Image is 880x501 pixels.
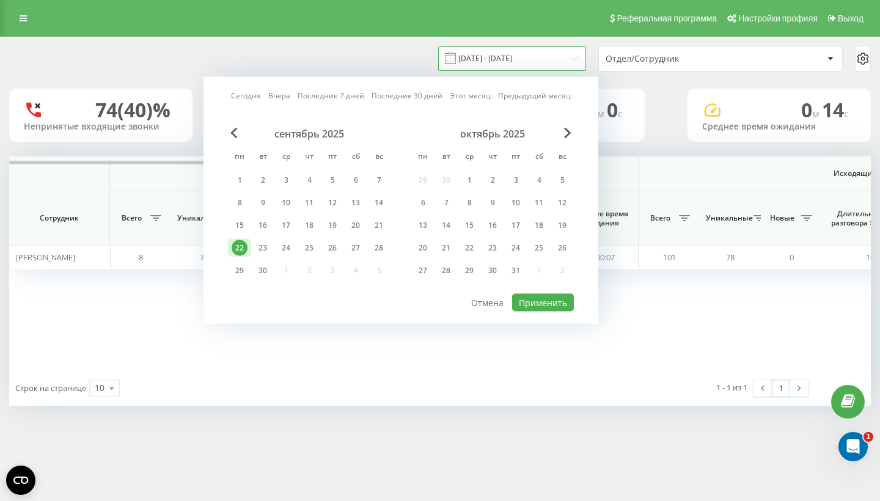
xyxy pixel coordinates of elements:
abbr: четверг [483,148,502,167]
div: пн 13 окт. 2025 г. [411,216,435,235]
div: пт 5 сент. 2025 г. [321,171,344,189]
span: Среднее время ожидания [571,209,629,228]
div: 7 [371,172,387,188]
span: 14 [822,97,849,123]
span: Сотрудник [20,213,99,223]
div: пт 31 окт. 2025 г. [504,261,527,280]
div: пн 15 сент. 2025 г. [228,216,251,235]
div: 1 [232,172,248,188]
div: ср 10 сент. 2025 г. [274,194,298,212]
div: 29 [232,263,248,279]
span: Уникальные [177,213,221,223]
div: 15 [461,218,477,233]
div: ср 22 окт. 2025 г. [458,239,481,257]
abbr: среда [277,148,295,167]
span: Всего [645,213,675,223]
div: вт 2 сент. 2025 г. [251,171,274,189]
span: 101 [866,252,879,263]
a: Последние 30 дней [372,90,442,101]
div: пн 22 сент. 2025 г. [228,239,251,257]
div: 20 [348,218,364,233]
span: 0 [790,252,794,263]
div: 11 [301,195,317,211]
abbr: пятница [323,148,342,167]
abbr: суббота [530,148,548,167]
div: ср 1 окт. 2025 г. [458,171,481,189]
span: [PERSON_NAME] [16,252,75,263]
span: Строк на странице [15,382,86,393]
div: 21 [438,240,454,256]
div: чт 16 окт. 2025 г. [481,216,504,235]
div: 25 [531,240,547,256]
div: пт 26 сент. 2025 г. [321,239,344,257]
div: вт 14 окт. 2025 г. [435,216,458,235]
span: Настройки профиля [738,13,818,23]
div: пн 1 сент. 2025 г. [228,171,251,189]
div: 23 [255,240,271,256]
div: вс 14 сент. 2025 г. [367,194,391,212]
div: вс 7 сент. 2025 г. [367,171,391,189]
div: 6 [415,195,431,211]
div: Среднее время ожидания [702,122,856,132]
div: Отдел/Сотрудник [606,54,752,64]
div: сб 6 сент. 2025 г. [344,171,367,189]
div: пн 27 окт. 2025 г. [411,261,435,280]
div: вт 30 сент. 2025 г. [251,261,274,280]
div: вт 28 окт. 2025 г. [435,261,458,280]
div: 4 [531,172,547,188]
div: пт 10 окт. 2025 г. [504,194,527,212]
div: 17 [278,218,294,233]
div: 1 [461,172,477,188]
div: ср 29 окт. 2025 г. [458,261,481,280]
div: ср 3 сент. 2025 г. [274,171,298,189]
span: Выход [838,13,864,23]
abbr: воскресенье [553,148,571,167]
div: чт 23 окт. 2025 г. [481,239,504,257]
div: 24 [278,240,294,256]
span: 0 [607,97,623,123]
div: 27 [348,240,364,256]
div: 13 [348,195,364,211]
abbr: понедельник [230,148,249,167]
div: ср 8 окт. 2025 г. [458,194,481,212]
iframe: Intercom live chat [838,432,868,461]
div: пн 29 сент. 2025 г. [228,261,251,280]
span: Всего [116,213,147,223]
div: 19 [554,218,570,233]
a: Сегодня [231,90,261,101]
div: 9 [485,195,501,211]
div: 16 [255,218,271,233]
div: 18 [301,218,317,233]
div: 28 [438,263,454,279]
div: 26 [324,240,340,256]
div: 23 [485,240,501,256]
div: 21 [371,218,387,233]
div: вт 9 сент. 2025 г. [251,194,274,212]
span: Next Month [564,128,571,139]
div: 12 [554,195,570,211]
div: пт 24 окт. 2025 г. [504,239,527,257]
span: м [597,107,607,120]
div: 24 [508,240,524,256]
div: 2 [485,172,501,188]
div: 15 [232,218,248,233]
div: сб 18 окт. 2025 г. [527,216,551,235]
span: c [618,107,623,120]
div: пн 20 окт. 2025 г. [411,239,435,257]
div: 3 [508,172,524,188]
div: чт 18 сент. 2025 г. [298,216,321,235]
span: 78 [726,252,735,263]
abbr: среда [460,148,479,167]
div: 30 [485,263,501,279]
div: пн 6 окт. 2025 г. [411,194,435,212]
div: пн 8 сент. 2025 г. [228,194,251,212]
button: Отмена [464,294,510,312]
div: 3 [278,172,294,188]
div: сб 11 окт. 2025 г. [527,194,551,212]
div: пт 12 сент. 2025 г. [321,194,344,212]
span: 8 [139,252,143,263]
div: чт 30 окт. 2025 г. [481,261,504,280]
div: чт 4 сент. 2025 г. [298,171,321,189]
div: вс 19 окт. 2025 г. [551,216,574,235]
div: вс 21 сент. 2025 г. [367,216,391,235]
